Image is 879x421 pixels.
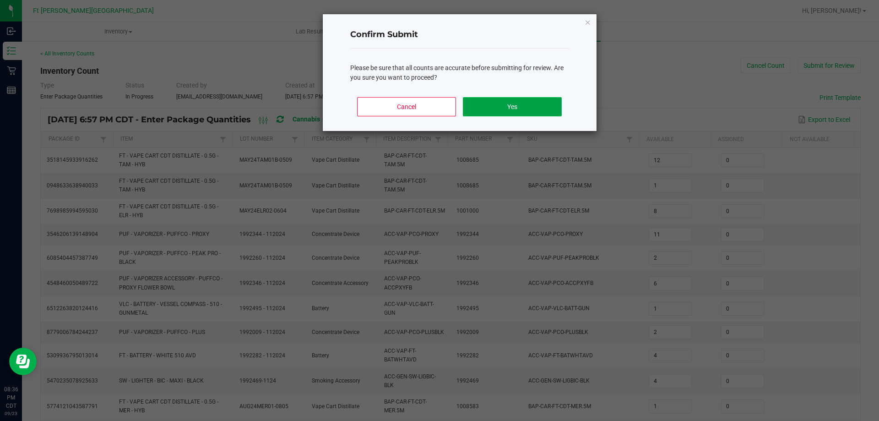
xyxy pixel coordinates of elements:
[350,29,569,41] h4: Confirm Submit
[585,16,591,27] button: Close
[463,97,561,116] button: Yes
[357,97,456,116] button: Cancel
[350,63,569,82] div: Please be sure that all counts are accurate before submitting for review. Are you sure you want t...
[9,348,37,375] iframe: Resource center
